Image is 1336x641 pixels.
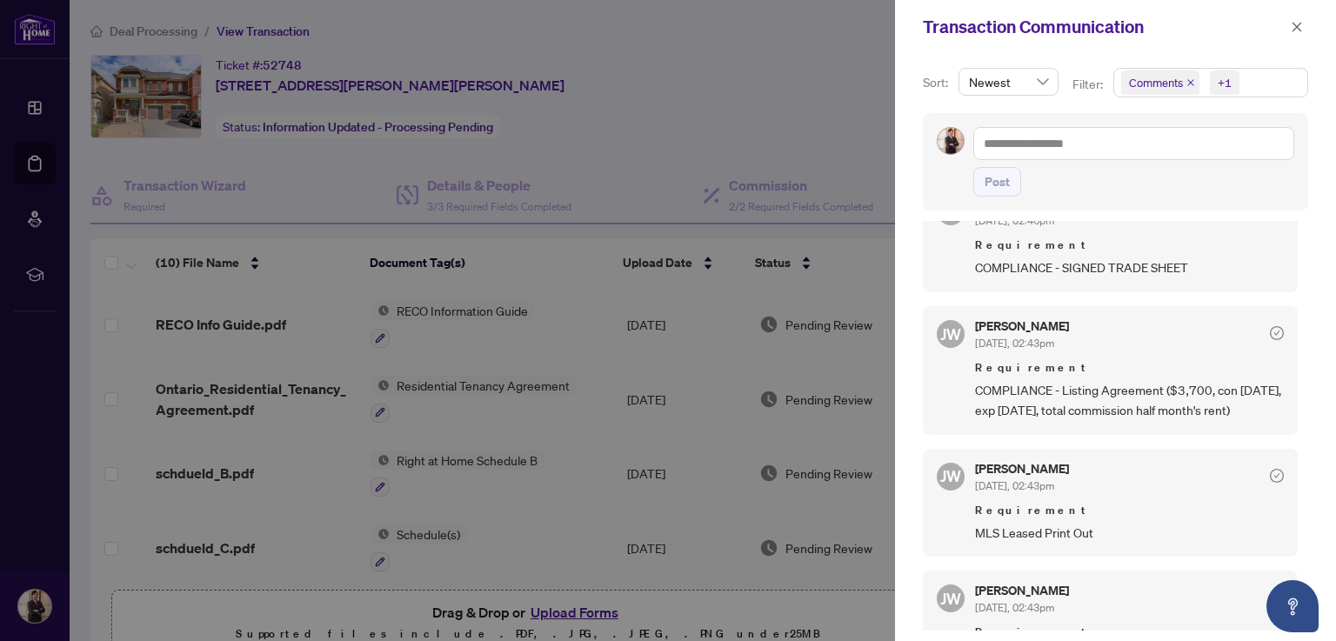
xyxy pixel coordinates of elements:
[1072,75,1106,94] p: Filter:
[1291,21,1303,33] span: close
[975,337,1054,350] span: [DATE], 02:43pm
[975,359,1284,377] span: Requirement
[940,464,961,488] span: JW
[1270,469,1284,483] span: check-circle
[940,586,961,611] span: JW
[975,463,1069,475] h5: [PERSON_NAME]
[975,380,1284,421] span: COMPLIANCE - Listing Agreement ($3,700, con [DATE], exp [DATE], total commission half month's rent)
[969,69,1048,95] span: Newest
[975,479,1054,492] span: [DATE], 02:43pm
[975,257,1284,277] span: COMPLIANCE - SIGNED TRADE SHEET
[1270,326,1284,340] span: check-circle
[975,502,1284,519] span: Requirement
[1266,580,1319,632] button: Open asap
[1129,74,1183,91] span: Comments
[975,584,1069,597] h5: [PERSON_NAME]
[975,237,1284,254] span: Requirement
[975,624,1284,641] span: Requirement
[973,167,1021,197] button: Post
[975,523,1284,543] span: MLS Leased Print Out
[923,73,952,92] p: Sort:
[1218,74,1232,91] div: +1
[975,214,1054,227] span: [DATE], 02:46pm
[975,601,1054,614] span: [DATE], 02:43pm
[975,320,1069,332] h5: [PERSON_NAME]
[938,128,964,154] img: Profile Icon
[1186,78,1195,87] span: close
[1121,70,1199,95] span: Comments
[1270,591,1284,604] span: check-circle
[923,14,1286,40] div: Transaction Communication
[940,322,961,346] span: JW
